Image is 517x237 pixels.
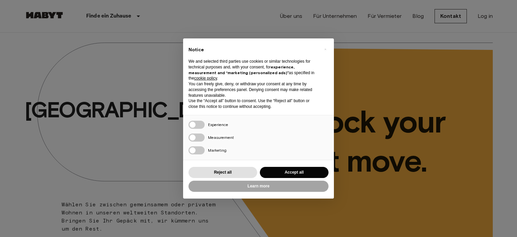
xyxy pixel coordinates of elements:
span: Measurement [208,135,234,140]
p: We and selected third parties use cookies or similar technologies for technical purposes and, wit... [188,59,318,81]
span: × [324,45,326,53]
button: Learn more [188,181,329,192]
span: Experience [208,122,228,127]
h2: Notice [188,47,318,53]
strong: experience, measurement and “marketing (personalized ads)” [188,64,295,75]
a: cookie policy [194,76,217,81]
span: Marketing [208,148,227,153]
button: Accept all [260,167,329,178]
button: Reject all [188,167,257,178]
button: Close this notice [320,44,331,55]
p: You can freely give, deny, or withdraw your consent at any time by accessing the preferences pane... [188,81,318,98]
p: Use the “Accept all” button to consent. Use the “Reject all” button or close this notice to conti... [188,98,318,110]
